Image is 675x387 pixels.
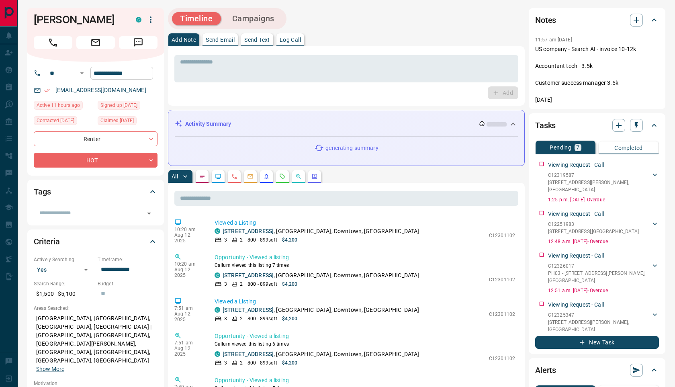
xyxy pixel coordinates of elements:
[34,101,94,112] div: Tue Aug 12 2025
[215,262,515,269] p: Callum viewed this listing 7 times
[223,306,419,314] p: , [GEOGRAPHIC_DATA], Downtown, [GEOGRAPHIC_DATA]
[215,228,220,234] div: condos.ca
[98,280,157,287] p: Budget:
[34,256,94,263] p: Actively Searching:
[548,179,651,193] p: [STREET_ADDRESS][PERSON_NAME] , [GEOGRAPHIC_DATA]
[231,173,237,180] svg: Calls
[34,280,94,287] p: Search Range:
[535,360,659,380] div: Alerts
[100,117,134,125] span: Claimed [DATE]
[223,228,274,234] a: [STREET_ADDRESS]
[240,281,243,288] p: 2
[548,261,659,286] div: C12326017PH03 - [STREET_ADDRESS][PERSON_NAME],[GEOGRAPHIC_DATA]
[172,12,221,25] button: Timeline
[34,13,124,26] h1: [PERSON_NAME]
[282,315,298,322] p: $4,200
[143,208,155,219] button: Open
[247,173,254,180] svg: Emails
[535,10,659,30] div: Notes
[98,116,157,127] div: Wed Aug 06 2025
[548,301,604,309] p: Viewing Request - Call
[311,173,318,180] svg: Agent Actions
[280,37,301,43] p: Log Call
[215,376,515,385] p: Opportunity - Viewed a listing
[76,36,115,49] span: Email
[535,119,556,132] h2: Tasks
[295,173,302,180] svg: Opportunities
[44,88,50,93] svg: Email Verified
[34,263,94,276] div: Yes
[548,238,659,245] p: 12:48 a.m. [DATE] - Overdue
[174,311,202,322] p: Aug 12 2025
[548,170,659,195] div: C12319587[STREET_ADDRESS][PERSON_NAME],[GEOGRAPHIC_DATA]
[247,236,277,244] p: 800 - 899 sqft
[535,336,659,349] button: New Task
[172,174,178,179] p: All
[98,256,157,263] p: Timeframe:
[224,236,227,244] p: 3
[548,221,639,228] p: C12251983
[215,219,515,227] p: Viewed a Listing
[34,305,157,312] p: Areas Searched:
[223,350,419,358] p: , [GEOGRAPHIC_DATA], Downtown, [GEOGRAPHIC_DATA]
[199,173,205,180] svg: Notes
[174,305,202,311] p: 7:51 am
[34,232,157,251] div: Criteria
[37,117,74,125] span: Contacted [DATE]
[215,332,515,340] p: Opportunity - Viewed a listing
[34,116,94,127] div: Thu Aug 07 2025
[215,173,221,180] svg: Lead Browsing Activity
[247,281,277,288] p: 800 - 899 sqft
[263,173,270,180] svg: Listing Alerts
[174,346,202,357] p: Aug 12 2025
[247,315,277,322] p: 800 - 899 sqft
[34,380,157,387] p: Motivation:
[174,340,202,346] p: 7:51 am
[535,116,659,135] div: Tasks
[172,37,196,43] p: Add Note
[119,36,157,49] span: Message
[224,315,227,322] p: 3
[223,351,274,357] a: [STREET_ADDRESS]
[240,236,243,244] p: 2
[548,172,651,179] p: C12319587
[100,101,137,109] span: Signed up [DATE]
[548,196,659,203] p: 1:25 p.m. [DATE] - Overdue
[215,340,515,348] p: Callum viewed this listing 6 times
[223,271,419,280] p: , [GEOGRAPHIC_DATA], Downtown, [GEOGRAPHIC_DATA]
[548,252,604,260] p: Viewing Request - Call
[223,272,274,278] a: [STREET_ADDRESS]
[548,210,604,218] p: Viewing Request - Call
[224,12,282,25] button: Campaigns
[489,232,515,239] p: C12301102
[34,131,157,146] div: Renter
[535,45,659,104] p: US company - Search AI - invoice 10-12k Accountant tech - 3.5k Customer success manager 3.5k [DATE]
[550,145,571,150] p: Pending
[282,236,298,244] p: $4,200
[215,253,515,262] p: Opportunity - Viewed a listing
[34,235,60,248] h2: Criteria
[174,267,202,278] p: Aug 12 2025
[34,182,157,201] div: Tags
[224,281,227,288] p: 3
[98,101,157,112] div: Sat Jul 12 2025
[548,228,639,235] p: [STREET_ADDRESS] , [GEOGRAPHIC_DATA]
[614,145,643,151] p: Completed
[77,68,87,78] button: Open
[223,307,274,313] a: [STREET_ADDRESS]
[215,272,220,278] div: condos.ca
[535,14,556,27] h2: Notes
[535,37,572,43] p: 11:57 am [DATE]
[34,153,157,168] div: HOT
[174,261,202,267] p: 10:20 am
[34,287,94,301] p: $1,500 - $5,100
[548,270,651,284] p: PH03 - [STREET_ADDRESS][PERSON_NAME] , [GEOGRAPHIC_DATA]
[174,227,202,232] p: 10:20 am
[535,364,556,377] h2: Alerts
[34,36,72,49] span: Call
[206,37,235,43] p: Send Email
[282,281,298,288] p: $4,200
[34,185,51,198] h2: Tags
[489,311,515,318] p: C12301102
[215,297,515,306] p: Viewed a Listing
